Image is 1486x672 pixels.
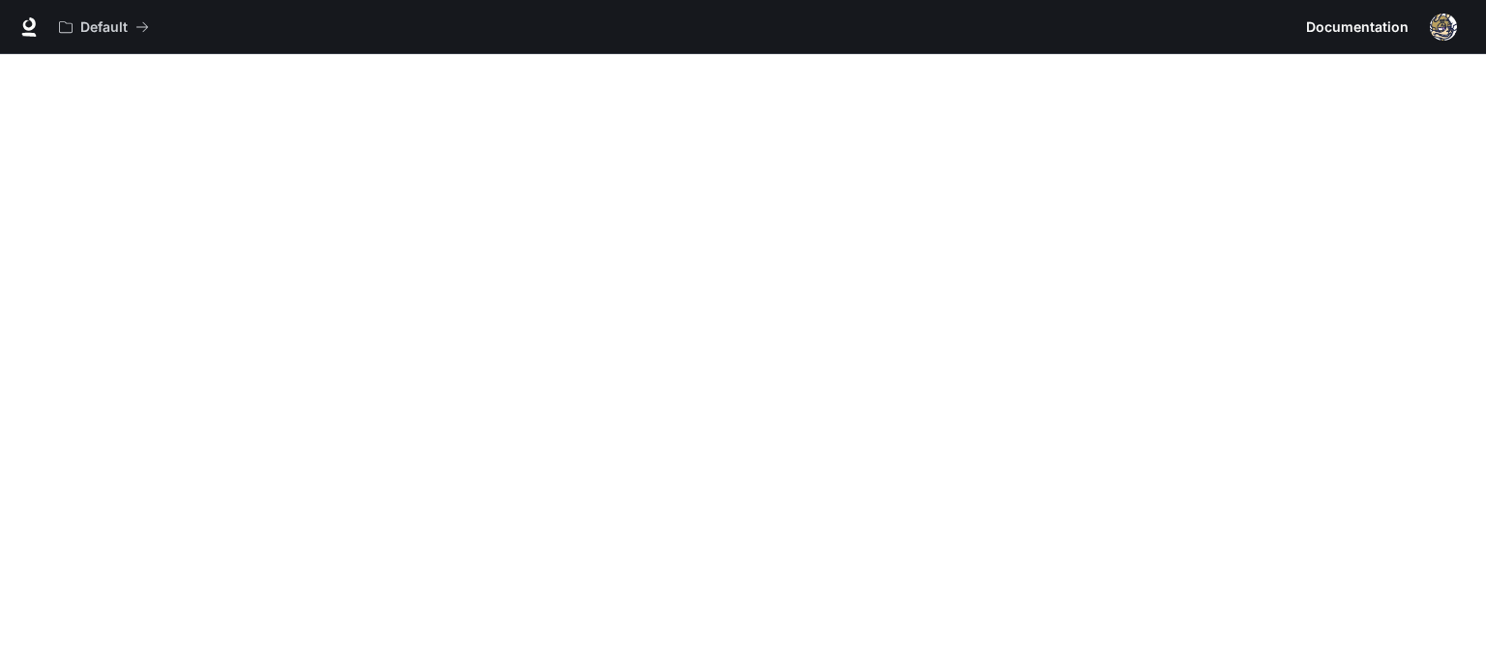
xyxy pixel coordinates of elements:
a: Documentation [1298,8,1416,46]
p: Default [80,19,128,36]
img: User avatar [1430,14,1457,41]
button: User avatar [1424,8,1463,46]
button: All workspaces [50,8,158,46]
span: Documentation [1306,15,1409,40]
